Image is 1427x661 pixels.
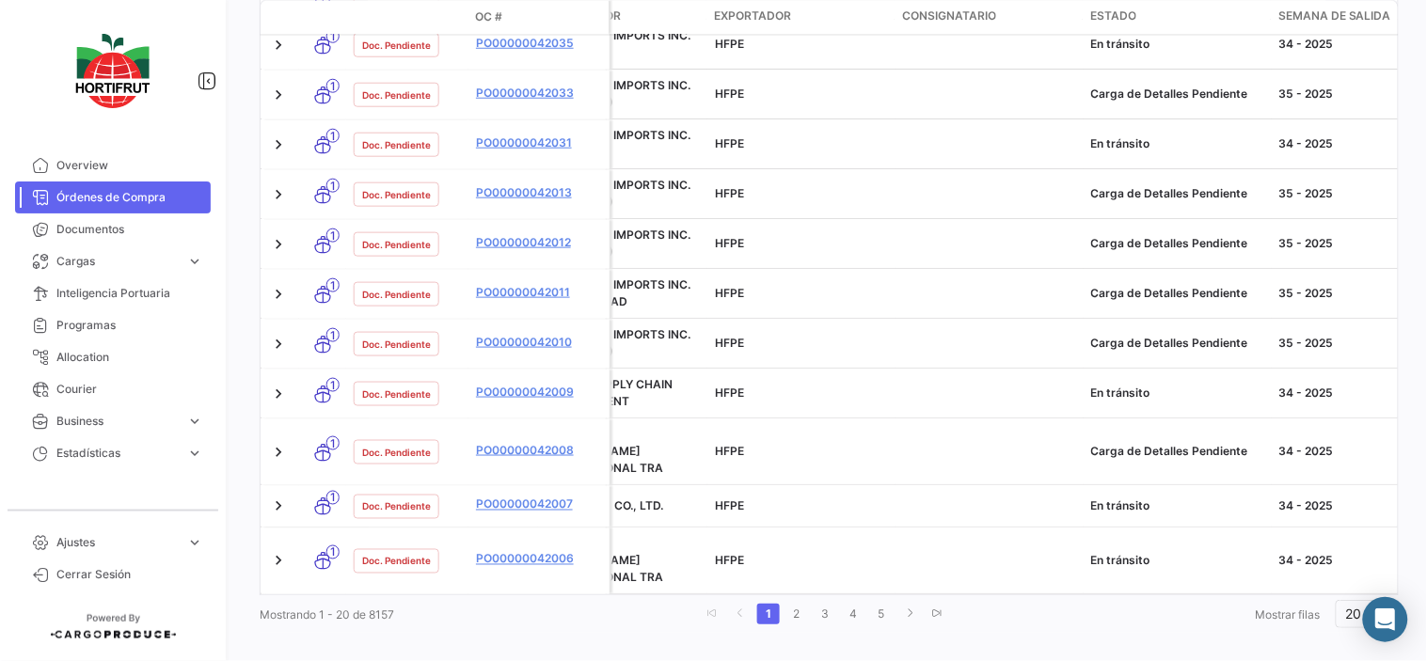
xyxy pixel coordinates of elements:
[1346,606,1362,622] span: 20
[537,1,706,35] datatable-header-cell: Importador
[269,442,288,461] a: Expand/Collapse Row
[326,435,340,449] span: 1
[895,1,1083,35] datatable-header-cell: Consignatario
[298,10,345,25] datatable-header-cell: Modo de Transporte
[468,2,609,34] datatable-header-cell: OC #
[15,150,211,181] a: Overview
[715,37,744,51] span: HFPE
[701,604,723,624] a: go to first page
[706,1,895,35] datatable-header-cell: Exportador
[56,189,203,206] span: Órdenes de Compra
[476,283,602,300] a: PO00000042011
[1091,335,1264,352] div: Carga de Detalles Pendiente
[269,234,288,253] a: Expand/Collapse Row
[476,84,602,101] a: PO00000042033
[362,498,431,513] span: Doc. Pendiente
[1091,185,1264,202] div: Carga de Detalles Pendiente
[362,336,431,351] span: Doc. Pendiente
[56,253,179,270] span: Cargas
[345,10,468,25] datatable-header-cell: Estado Doc.
[715,553,744,567] span: HFPE
[56,566,203,583] span: Cerrar Sesión
[785,604,808,624] a: 2
[476,496,602,512] a: PO00000042007
[546,128,690,159] span: HORTIFRUT IMPORTS INC. (PHI-BOAT)
[269,384,288,402] a: Expand/Collapse Row
[715,498,744,512] span: HFPE
[867,598,896,630] li: page 5
[326,228,340,242] span: 1
[814,604,836,624] a: 3
[475,9,502,26] span: OC #
[56,413,179,430] span: Business
[476,550,602,567] a: PO00000042006
[476,441,602,458] a: PO00000042008
[476,134,602,150] a: PO00000042031
[326,327,340,341] span: 1
[326,78,340,92] span: 1
[546,277,690,308] span: HORTIFRUT IMPORTS INC. (HUE - CANAD
[870,604,893,624] a: 5
[269,334,288,353] a: Expand/Collapse Row
[326,128,340,142] span: 1
[269,284,288,303] a: Expand/Collapse Row
[362,87,431,102] span: Doc. Pendiente
[546,178,690,209] span: HORTIFRUT IMPORTS INC. (LAX-BOAT)
[1091,552,1264,569] div: En tránsito
[326,178,340,192] span: 1
[269,134,288,153] a: Expand/Collapse Row
[186,253,203,270] span: expand_more
[362,186,431,201] span: Doc. Pendiente
[715,286,744,300] span: HFPE
[362,286,431,301] span: Doc. Pendiente
[715,386,744,400] span: HFPE
[1083,1,1271,35] datatable-header-cell: Estado
[326,490,340,504] span: 1
[15,341,211,373] a: Allocation
[269,85,288,103] a: Expand/Collapse Row
[476,333,602,350] a: PO00000042010
[186,534,203,551] span: expand_more
[326,277,340,291] span: 1
[56,381,203,398] span: Courier
[898,604,921,624] a: go to next page
[15,373,211,405] a: Courier
[66,23,160,119] img: logo-hortifrut.svg
[476,233,602,250] a: PO00000042012
[186,445,203,462] span: expand_more
[476,183,602,200] a: PO00000042013
[15,181,211,213] a: Órdenes de Compra
[545,8,621,25] span: Importador
[1091,497,1264,514] div: En tránsito
[715,186,744,200] span: HFPE
[715,236,744,250] span: HFPE
[476,383,602,400] a: PO00000042009
[269,551,288,570] a: Expand/Collapse Row
[15,277,211,309] a: Inteligencia Portuaria
[269,35,288,54] a: Expand/Collapse Row
[269,184,288,203] a: Expand/Collapse Row
[56,221,203,238] span: Documentos
[1256,607,1321,622] span: Mostrar filas
[1091,36,1264,53] div: En tránsito
[715,136,744,150] span: HFPE
[362,37,431,52] span: Doc. Pendiente
[56,349,203,366] span: Allocation
[842,604,864,624] a: 4
[783,598,811,630] li: page 2
[1091,235,1264,252] div: Carga de Detalles Pendiente
[546,78,690,109] span: HORTIFRUT IMPORTS INC. (LAX-BOAT)
[186,413,203,430] span: expand_more
[754,598,783,630] li: page 1
[1091,285,1264,302] div: Carga de Detalles Pendiente
[1091,443,1264,460] div: Carga de Detalles Pendiente
[839,598,867,630] li: page 4
[15,213,211,245] a: Documentos
[362,386,431,401] span: Doc. Pendiente
[902,8,996,25] span: Consignatario
[729,604,752,624] a: go to previous page
[1091,86,1264,102] div: Carga de Detalles Pendiente
[56,285,203,302] span: Inteligencia Portuaria
[362,444,431,459] span: Doc. Pendiente
[476,34,602,51] a: PO00000042035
